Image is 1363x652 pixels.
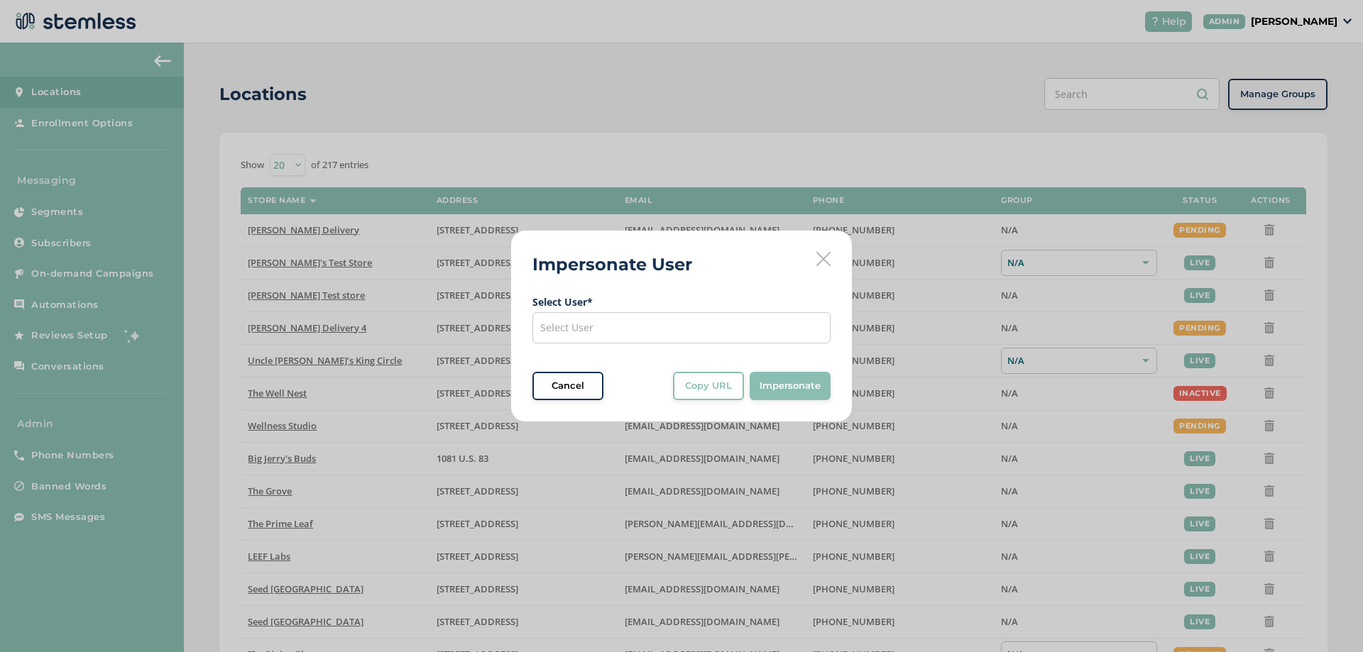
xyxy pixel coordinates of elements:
span: Select User [540,321,593,334]
iframe: Chat Widget [1292,584,1363,652]
button: Impersonate [750,372,831,400]
span: Impersonate [760,379,821,393]
label: Select User [532,294,831,309]
h2: Impersonate User [532,252,692,277]
button: Copy URL [673,372,744,400]
span: Cancel [552,379,584,393]
button: Cancel [532,372,603,400]
span: Copy URL [685,379,732,393]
